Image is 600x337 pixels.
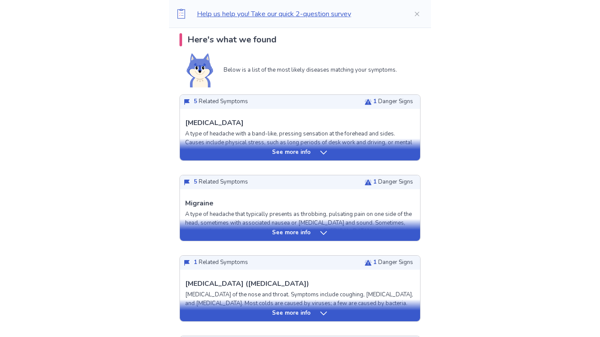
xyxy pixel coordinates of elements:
p: A type of headache with a band-like, pressing sensation at the forehead and sides. Causes include... [185,130,415,156]
p: Related Symptoms [194,178,248,187]
p: [MEDICAL_DATA] of the nose and throat. Symptoms include coughing, [MEDICAL_DATA], and [MEDICAL_DA... [185,291,415,308]
p: Here's what we found [187,33,276,46]
p: See more info [272,309,310,318]
span: 1 [194,258,197,266]
span: 1 [373,178,377,186]
p: Danger Signs [373,97,413,106]
p: Related Symptoms [194,97,248,106]
img: Shiba [186,53,213,87]
span: 1 [373,258,377,266]
p: [MEDICAL_DATA] [185,118,244,128]
span: 1 [373,97,377,105]
p: A type of headache that typically presents as throbbing, pulsating pain on one side of the head, ... [185,210,415,261]
p: [MEDICAL_DATA] ([MEDICAL_DATA]) [185,278,309,289]
p: Danger Signs [373,178,413,187]
p: Below is a list of the most likely diseases matching your symptoms. [224,66,397,75]
p: Migraine [185,198,214,208]
span: 5 [194,178,197,186]
p: See more info [272,148,310,157]
p: Related Symptoms [194,258,248,267]
p: Danger Signs [373,258,413,267]
p: Help us help you! Take our quick 2-question survey [197,9,400,19]
span: 5 [194,97,197,105]
p: See more info [272,229,310,237]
